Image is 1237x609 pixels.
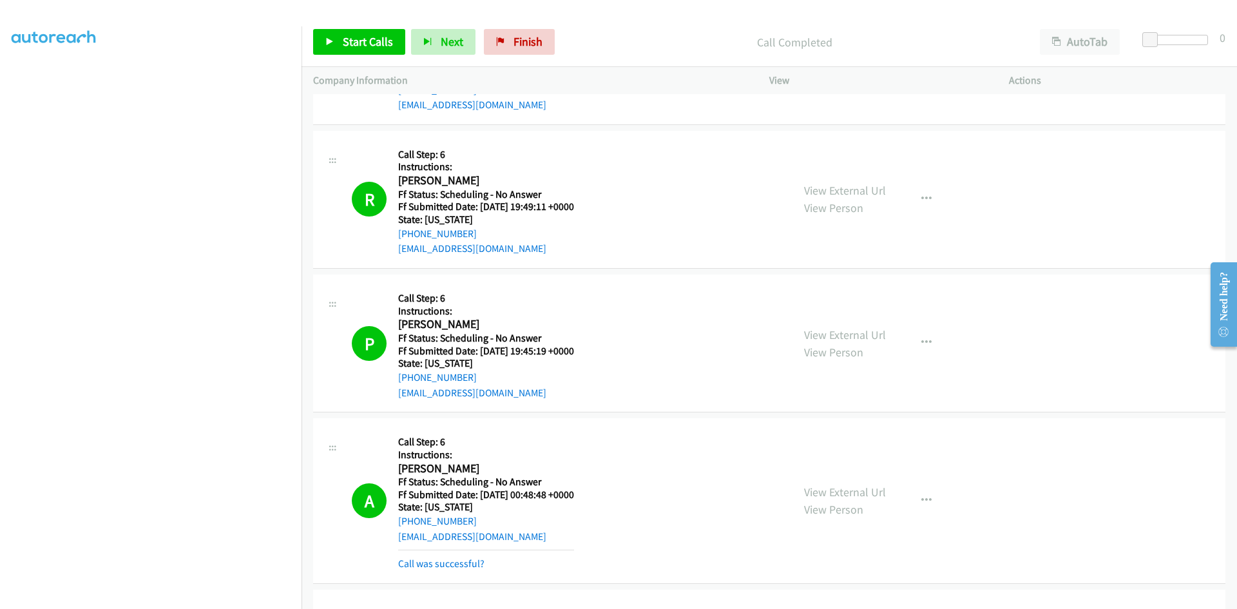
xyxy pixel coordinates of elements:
a: View Person [804,200,863,215]
h2: [PERSON_NAME] [398,461,574,476]
a: View External Url [804,485,886,499]
a: View Person [804,345,863,360]
div: 0 [1220,29,1225,46]
a: View Person [804,502,863,517]
span: Next [441,34,463,49]
h5: Ff Submitted Date: [DATE] 00:48:48 +0000 [398,488,574,501]
a: [PHONE_NUMBER] [398,371,477,383]
p: Actions [1009,73,1225,88]
h1: A [352,483,387,518]
h1: P [352,326,387,361]
a: Finish [484,29,555,55]
a: [PHONE_NUMBER] [398,227,477,240]
h1: R [352,182,387,217]
p: Company Information [313,73,746,88]
h5: Ff Status: Scheduling - No Answer [398,332,574,345]
h5: Ff Submitted Date: [DATE] 19:49:11 +0000 [398,200,574,213]
h5: State: [US_STATE] [398,501,574,514]
button: AutoTab [1040,29,1120,55]
h5: Instructions: [398,449,574,461]
h5: Call Step: 6 [398,292,574,305]
a: Start Calls [313,29,405,55]
h5: Call Step: 6 [398,436,574,449]
h5: Ff Status: Scheduling - No Answer [398,476,574,488]
h5: Instructions: [398,305,574,318]
h5: Ff Status: Scheduling - No Answer [398,188,574,201]
a: Call was successful? [398,557,484,570]
a: View External Url [804,327,886,342]
a: [EMAIL_ADDRESS][DOMAIN_NAME] [398,530,546,543]
h2: [PERSON_NAME] [398,317,574,332]
a: View External Url [804,183,886,198]
p: View [769,73,986,88]
h5: Instructions: [398,160,574,173]
button: Next [411,29,475,55]
a: [EMAIL_ADDRESS][DOMAIN_NAME] [398,242,546,255]
a: [PHONE_NUMBER] [398,515,477,527]
p: Call Completed [572,34,1017,51]
h5: Ff Submitted Date: [DATE] 19:45:19 +0000 [398,345,574,358]
a: [PHONE_NUMBER] [398,84,477,96]
a: [EMAIL_ADDRESS][DOMAIN_NAME] [398,387,546,399]
span: Finish [513,34,542,49]
a: [EMAIL_ADDRESS][DOMAIN_NAME] [398,99,546,111]
div: Delay between calls (in seconds) [1149,35,1208,45]
h5: State: [US_STATE] [398,357,574,370]
h2: [PERSON_NAME] [398,173,574,188]
h5: State: [US_STATE] [398,213,574,226]
iframe: Resource Center [1200,253,1237,356]
h5: Call Step: 6 [398,148,574,161]
span: Start Calls [343,34,393,49]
